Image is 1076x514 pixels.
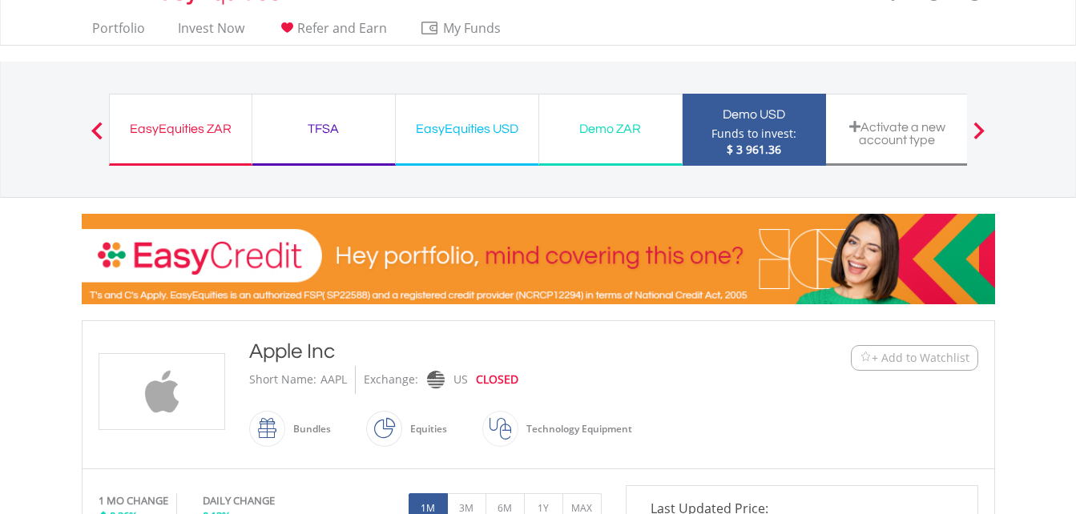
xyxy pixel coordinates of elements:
div: US [453,366,468,394]
div: DAILY CHANGE [203,493,328,508]
div: Technology Equipment [518,410,632,448]
div: AAPL [320,366,347,394]
div: EasyEquities ZAR [119,118,242,140]
div: CLOSED [476,366,518,394]
div: Demo ZAR [549,118,672,140]
a: Refer and Earn [271,20,393,45]
div: Equities [402,410,447,448]
img: EasyCredit Promotion Banner [82,214,995,304]
span: $ 3 961.36 [727,142,781,157]
span: + Add to Watchlist [872,350,969,366]
img: Watchlist [860,351,872,363]
img: nasdaq.png [426,371,444,389]
div: Apple Inc [249,337,752,366]
div: 1 MO CHANGE [99,493,168,508]
a: Portfolio [86,20,151,45]
div: TFSA [262,118,385,140]
div: Short Name: [249,366,316,394]
span: Refer and Earn [297,19,387,37]
button: Watchlist + Add to Watchlist [851,345,978,371]
div: Activate a new account type [836,120,959,147]
div: Demo USD [692,103,816,126]
div: Bundles [285,410,331,448]
div: Funds to invest: [711,126,796,142]
span: My Funds [420,18,525,38]
div: EasyEquities USD [405,118,529,140]
a: Invest Now [171,20,251,45]
img: EQU.US.AAPL.png [102,354,222,429]
div: Exchange: [364,366,418,394]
